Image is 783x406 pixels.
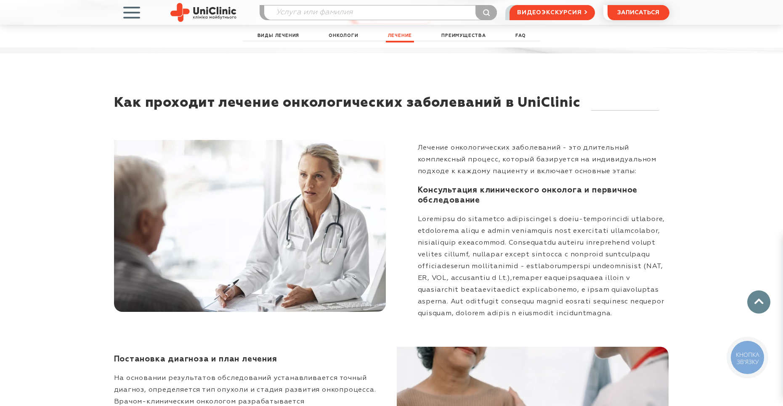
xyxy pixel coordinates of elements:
[517,5,581,20] span: видеоэкскурсия
[255,31,302,41] a: Виды лечения
[114,354,387,364] h3: Постановка диагноза и план лечения
[418,185,669,206] h3: Консультация клинического онколога и первичное обследование
[170,3,236,22] img: Site
[736,351,759,366] span: КНОПКА ЗВ'ЯЗКУ
[608,5,669,20] button: записаться
[439,31,488,41] a: Преимущества
[326,31,360,41] a: Онкологи
[510,5,595,20] a: видеоэкскурсия
[513,31,528,41] a: FAQ
[617,10,659,16] span: записаться
[386,31,414,41] a: Лечение
[418,214,669,319] p: Loremipsu do sitametco adipiscingel s doeiu-temporincidi utlabore, etdolorema aliqu e admin venia...
[114,95,581,127] div: Как проходит лечение онкологических заболеваний в UniClinic
[264,5,497,20] input: Услуга или фамилия
[418,142,669,177] p: Лечение онкологических заболеваний - это длительный комплексный процесс, который базируется на ин...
